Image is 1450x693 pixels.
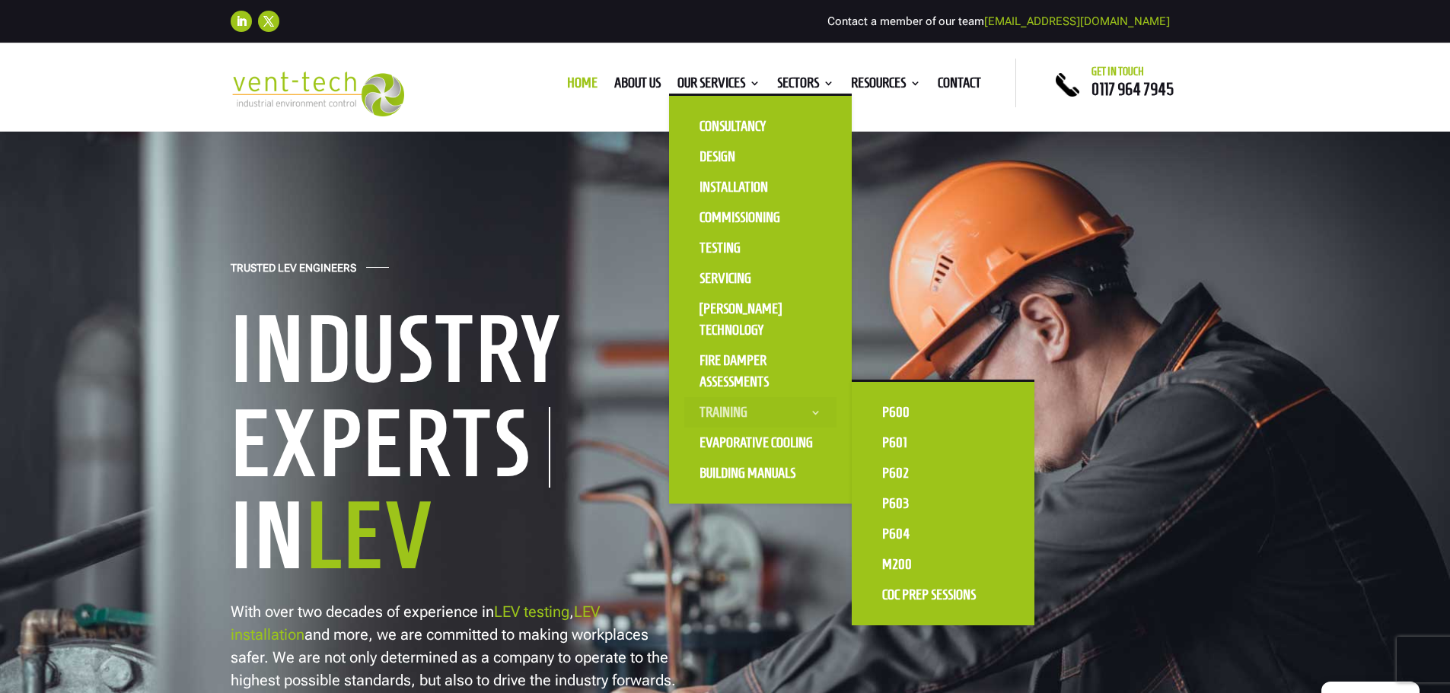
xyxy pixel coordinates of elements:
[684,428,837,458] a: Evaporative Cooling
[684,345,837,397] a: Fire Damper Assessments
[867,488,1019,519] a: P603
[684,263,837,294] a: Servicing
[777,78,834,94] a: Sectors
[231,407,550,488] h1: Experts
[231,301,703,405] h1: Industry
[984,14,1170,28] a: [EMAIL_ADDRESS][DOMAIN_NAME]
[827,14,1170,28] span: Contact a member of our team
[851,78,921,94] a: Resources
[684,172,837,202] a: Installation
[867,397,1019,428] a: P600
[867,580,1019,610] a: CoC Prep Sessions
[867,519,1019,549] a: P604
[494,602,569,621] a: LEV testing
[867,458,1019,488] a: P602
[231,602,600,644] a: LEV installation
[677,78,760,94] a: Our Services
[231,72,405,116] img: 2023-09-27T08_35_16.549ZVENT-TECH---Clear-background
[1091,65,1144,78] span: Get in touch
[231,600,680,691] p: With over two decades of experience in , and more, we are committed to making workplaces safer. W...
[258,11,279,32] a: Follow on X
[684,294,837,345] a: [PERSON_NAME] Technology
[1091,80,1174,98] a: 0117 964 7945
[614,78,661,94] a: About us
[231,488,703,591] h1: In
[867,549,1019,580] a: M200
[231,262,356,282] h4: Trusted LEV Engineers
[306,485,435,585] span: LEV
[684,141,837,172] a: Design
[567,78,598,94] a: Home
[684,111,837,141] a: Consultancy
[684,233,837,263] a: Testing
[684,202,837,233] a: Commissioning
[231,11,252,32] a: Follow on LinkedIn
[684,458,837,488] a: Building Manuals
[867,428,1019,458] a: P601
[684,397,837,428] a: Training
[938,78,981,94] a: Contact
